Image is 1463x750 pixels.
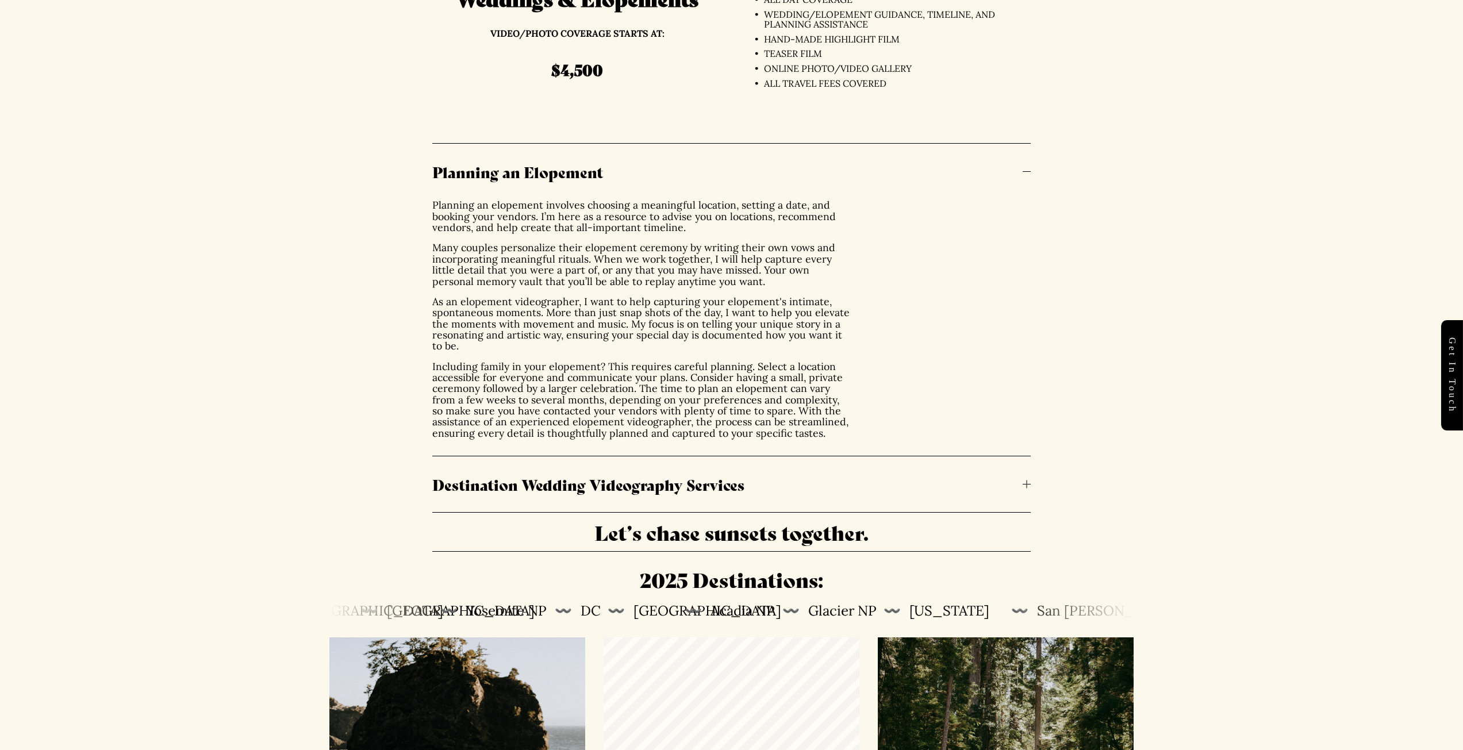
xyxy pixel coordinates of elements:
div: Planning an Elopement [432,199,1031,456]
tspan: [GEOGRAPHIC_DATA] [633,602,781,620]
tspan: Acadia NP [710,602,775,620]
p: ALL TRAVEL FEES COVERED [764,79,997,89]
p: ONLINE PHOTO/VIDEO GALLERY [764,64,997,74]
tspan: 〰️ [685,602,702,620]
p: HAND-MADE HIGHLIGHT FILM [764,34,997,45]
tspan: 〰️ [608,602,625,620]
p: Planning an elopement involves choosing a meaningful location, setting a date, and booking your v... [432,199,851,233]
h2: Let’s chase sunsets together. [329,519,1134,546]
button: Destination Wedding Videography Services [432,456,1031,512]
tspan: [US_STATE] [909,602,990,620]
strong: $4,500 [551,59,603,80]
p: Including family in your elopement? This requires careful planning. Select a location accessible ... [432,361,851,439]
tspan: [GEOGRAPHIC_DATA] [387,602,535,620]
h2: 2025 Destinations: [432,566,1031,593]
tspan: 〰️ [440,602,458,620]
span: Planning an Elopement [432,161,1023,182]
tspan: Glacier NP [808,602,877,620]
tspan: 〰️ [884,602,901,620]
tspan: DC [581,602,601,620]
a: Get in touch [1441,320,1463,430]
tspan: 〰️ [361,602,378,620]
tspan: 〰️ [555,602,572,620]
p: As an elopement videographer, I want to help capturing your elopement's intimate, spontaneous mom... [432,296,851,352]
span: Destination Wedding Videography Services [432,474,1023,495]
tspan: 〰️ [782,602,800,620]
p: TEASER FILM [764,49,997,59]
tspan: 〰️ [1012,602,1029,620]
button: Planning an Elopement [432,144,1031,199]
p: WEDDING/ELOPEMENT GUIDANCE, TIMELINE, AND PLANNING ASSISTANCE [764,10,997,30]
tspan: Yosemite NP [466,602,547,620]
strong: VIDEO/PHOTO COVERAGE STARTS AT: [490,28,665,39]
p: Many couples personalize their elopement ceremony by writing their own vows and incorporating mea... [432,242,851,286]
tspan: San [PERSON_NAME] Capistrano [1038,602,1254,620]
